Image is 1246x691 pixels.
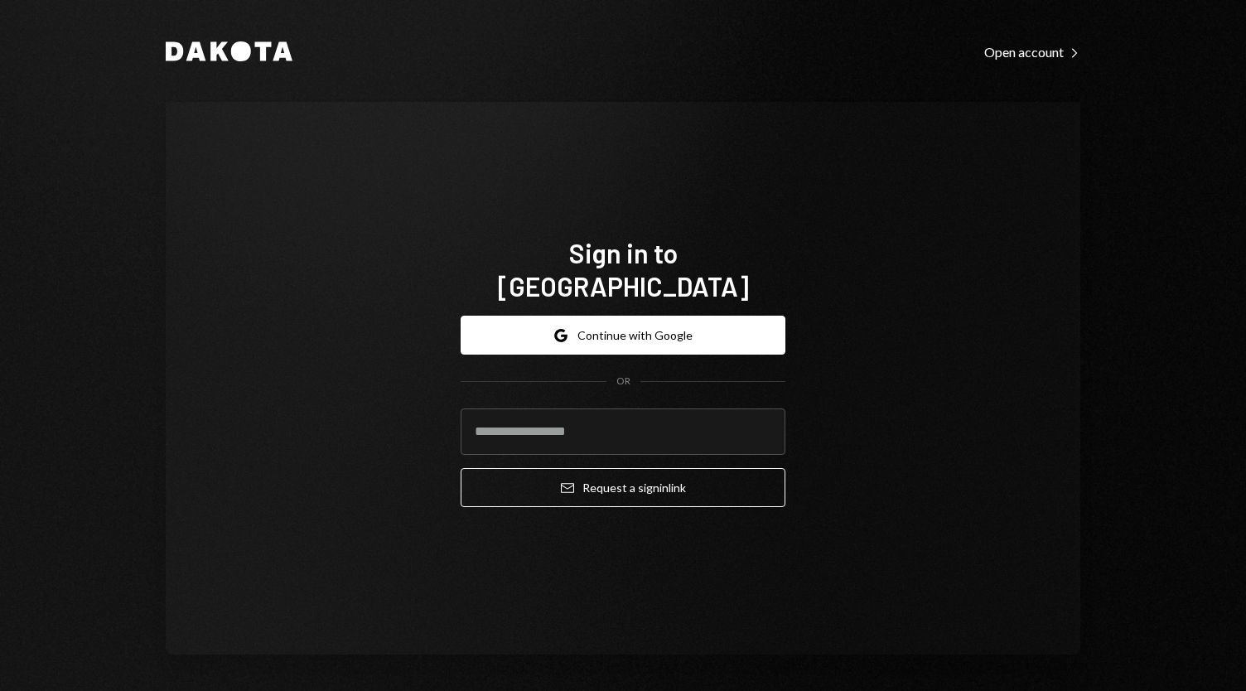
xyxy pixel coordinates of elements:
h1: Sign in to [GEOGRAPHIC_DATA] [461,236,785,302]
div: Open account [984,44,1080,60]
button: Continue with Google [461,316,785,355]
div: OR [616,374,630,389]
button: Request a signinlink [461,468,785,507]
a: Open account [984,42,1080,60]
